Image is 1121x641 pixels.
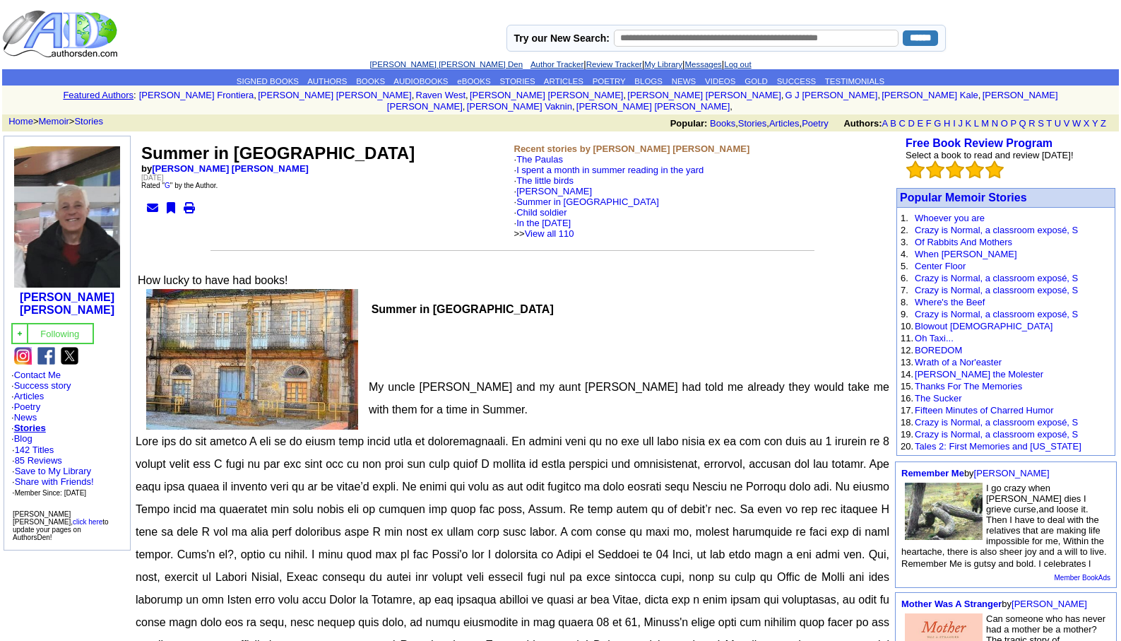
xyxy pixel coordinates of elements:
a: BOREDOM [915,345,962,355]
a: [PERSON_NAME] [PERSON_NAME] [470,90,623,100]
font: 17. [901,405,913,416]
a: Oh Taxi... [915,333,954,343]
a: S [1038,118,1044,129]
img: bigemptystars.png [966,160,984,179]
a: The Paulas [516,154,563,165]
font: 7. [901,285,908,295]
a: G J [PERSON_NAME] [785,90,878,100]
a: [PERSON_NAME] [1012,599,1087,609]
a: Success story [14,380,71,391]
img: 64611.jpg [146,289,358,430]
font: · · [12,445,94,498]
span: Summer in [GEOGRAPHIC_DATA] [372,303,554,315]
label: Try our New Search: [514,33,610,44]
a: Crazy is Normal, a classroom exposé, S [915,273,1078,283]
a: Crazy is Normal, a classroom exposé, S [915,417,1078,428]
font: by [901,599,1087,609]
a: L [974,118,979,129]
a: Q [1019,118,1026,129]
b: by [141,163,309,174]
img: bigemptystars.png [985,160,1004,179]
font: Select a book to read and review [DATE]! [906,150,1074,160]
a: G [934,118,941,129]
img: 74344.jpg [14,146,120,288]
a: AUTHORS [307,77,347,86]
a: Crazy is Normal, a classroom exposé, S [915,429,1078,440]
a: Featured Authors [63,90,134,100]
font: i [626,92,627,100]
a: Messages [684,60,721,69]
font: > > [4,116,103,127]
a: R [1028,118,1035,129]
font: 5. [901,261,908,271]
a: K [966,118,972,129]
a: Remember Me [901,468,964,478]
a: Of Rabbits And Mothers [915,237,1012,247]
font: · [514,165,704,239]
font: 9. [901,309,908,319]
font: i [256,92,258,100]
a: Mother Was A Stranger [901,599,1002,609]
a: [PERSON_NAME] [PERSON_NAME] [20,291,114,316]
font: [DATE] [141,174,163,182]
a: Tales 2: First Memories and [US_STATE] [915,441,1081,452]
a: [PERSON_NAME] [PERSON_NAME] [387,90,1058,112]
a: Y [1092,118,1098,129]
a: Stories [14,423,46,433]
font: : [134,90,136,100]
a: STORIES [499,77,535,86]
img: fb.png [37,347,55,365]
a: Poetry [802,118,829,129]
font: i [575,103,576,111]
font: 19. [901,429,913,440]
font: i [414,92,415,100]
img: logo_ad.gif [2,9,121,59]
font: 20. [901,441,913,452]
font: · · · · · · · [11,370,123,498]
a: [PERSON_NAME] [PERSON_NAME] [258,90,411,100]
img: bigemptystars.png [906,160,925,179]
a: O [1001,118,1008,129]
a: SUCCESS [777,77,817,86]
a: [PERSON_NAME] [PERSON_NAME] [576,101,730,112]
font: 6. [901,273,908,283]
a: H [944,118,950,129]
a: Center Floor [915,261,966,271]
a: BLOGS [634,77,663,86]
a: View all 110 [525,228,574,239]
span: My uncle [PERSON_NAME] and my aunt [PERSON_NAME] had told me already they would take me with them... [369,381,889,416]
a: N [992,118,998,129]
a: B [890,118,896,129]
a: [PERSON_NAME] [974,468,1050,478]
a: [PERSON_NAME] Kale [882,90,978,100]
a: [PERSON_NAME] [PERSON_NAME] [627,90,781,100]
a: U [1055,118,1061,129]
font: · [514,186,659,239]
img: bigemptystars.png [926,160,944,179]
a: Thanks For The Memories [915,381,1022,392]
font: | | | | [369,59,751,69]
font: 1. [901,213,908,223]
a: Summer in [GEOGRAPHIC_DATA] [516,196,659,207]
font: 15. [901,381,913,392]
a: Home [8,116,33,127]
a: TESTIMONIALS [825,77,884,86]
font: 18. [901,417,913,428]
a: GOLD [745,77,768,86]
font: i [468,92,470,100]
font: 2. [901,225,908,235]
a: Crazy is Normal, a classroom exposé, S [915,285,1078,295]
a: Child soldier [516,207,567,218]
a: Memoir [39,116,69,127]
font: Rated " " by the Author. [141,182,218,189]
a: Where's the Beef [915,297,985,307]
a: Crazy is Normal, a classroom exposé, S [915,225,1078,235]
font: , , , [670,118,1119,129]
img: x.png [61,347,78,365]
img: bigemptystars.png [946,160,964,179]
a: P [1010,118,1016,129]
a: VIDEOS [705,77,735,86]
a: Save to My Library [15,466,91,476]
font: · · · [12,466,94,498]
